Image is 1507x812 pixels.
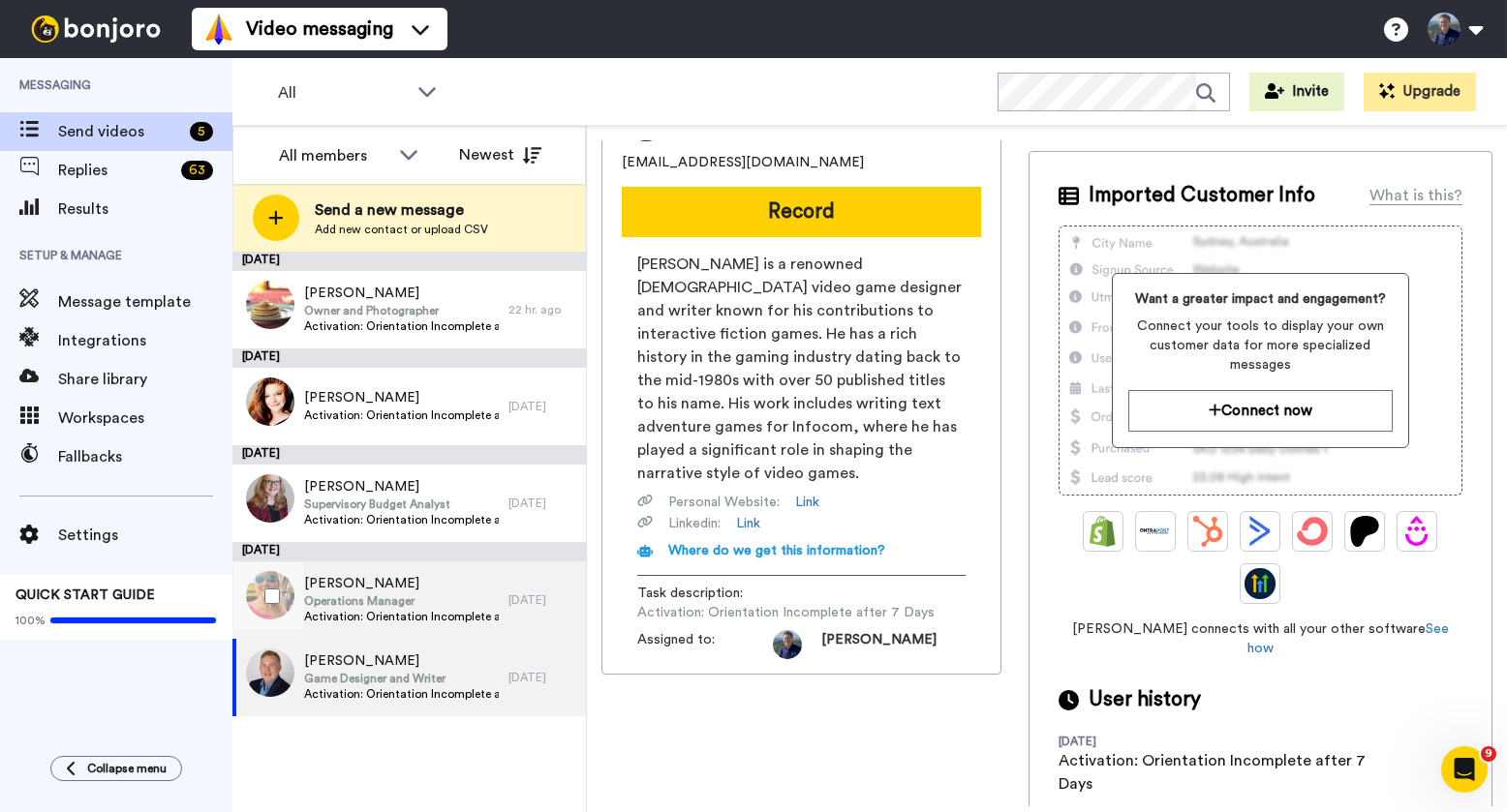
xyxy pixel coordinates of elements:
span: Activation: Orientation Incomplete after 7 Days [637,603,935,622]
span: Operations Manager [304,593,499,609]
span: [PERSON_NAME] [304,477,499,496]
span: Send videos [58,120,182,143]
div: 22 hr. ago [508,302,576,317]
span: Share library [58,368,232,391]
img: f6fe883d-7b65-4ca4-8a54-6fceed8bc82e-1688135973.jpg [773,630,802,659]
img: Drip [1401,516,1432,547]
span: Results [58,197,232,221]
span: Activation: Orientation Incomplete after 7 Days [304,318,499,334]
span: 9 [1481,746,1496,762]
div: 63 [181,161,213,180]
span: Assigned to: [637,630,773,659]
span: Supervisory Budget Analyst [304,496,499,512]
div: [DATE] [508,496,576,511]
div: [DATE] [232,542,586,561]
div: [DATE] [508,670,576,685]
span: [PERSON_NAME] [304,651,499,671]
span: Activation: Orientation Incomplete after 7 Days [304,407,499,423]
span: Workspaces [58,406,232,430]
span: Settings [58,524,232,547]
span: [PERSON_NAME] [304,388,499,407]
div: [DATE] [232,445,586,465]
div: [DATE] [508,592,576,608]
span: Activation: Orientation Incomplete after 7 Days [304,686,499,702]
div: [DATE] [508,399,576,414]
button: Newest [445,135,556,174]
img: d90ce9ee-4c05-4206-b617-d41d79cddd6f.jpg [246,281,294,329]
span: Want a greater impact and engagement? [1128,289,1392,309]
span: Linkedin : [668,514,721,533]
span: Game Designer and Writer [304,671,499,686]
span: Imported Customer Info [1089,181,1315,210]
button: Record [622,187,981,237]
span: [PERSON_NAME] connects with all your other software [1059,619,1462,658]
span: Replies [58,159,173,182]
span: Collapse menu [87,761,167,776]
span: User history [1089,685,1201,714]
div: [DATE] [1059,734,1184,749]
div: What is this? [1369,184,1462,207]
span: 100% [15,613,46,628]
span: Connect your tools to display your own customer data for more specialized messages [1128,316,1392,375]
img: bj-logo-header-white.svg [23,15,169,43]
img: e2c27c4c-ede8-42dd-a5bc-3fac11bc989a.jpg [246,377,294,426]
button: Collapse menu [50,756,182,781]
span: [PERSON_NAME] [821,630,937,659]
button: Connect now [1128,390,1392,432]
img: b1ffc904-8381-4c08-8a48-13251638e468.jpg [246,474,294,523]
img: 20492327-a8ac-465f-9be8-b24041ec4b3f.jpg [246,648,294,697]
span: Add new contact or upload CSV [315,222,488,237]
img: Ontraport [1140,516,1171,547]
img: GoHighLevel [1245,568,1276,599]
iframe: Intercom live chat [1441,746,1488,793]
span: All [278,81,408,105]
span: [EMAIL_ADDRESS][DOMAIN_NAME] [622,153,864,172]
img: vm-color.svg [203,14,234,45]
img: Hubspot [1192,516,1223,547]
span: Where do we get this information? [668,544,885,557]
img: Shopify [1088,516,1119,547]
span: Integrations [58,329,232,352]
span: QUICK START GUIDE [15,588,155,602]
span: Message template [58,290,232,314]
div: 5 [190,122,213,141]
span: [PERSON_NAME] [304,574,499,593]
img: Patreon [1349,516,1380,547]
button: Upgrade [1364,73,1476,111]
a: See how [1247,622,1449,655]
span: [PERSON_NAME] is a renowned [DEMOGRAPHIC_DATA] video game designer and writer known for his contr... [637,253,966,485]
div: All members [279,144,389,167]
span: Fallbacks [58,445,232,468]
div: Activation: Orientation Incomplete after 7 Days [1059,749,1369,796]
div: [DATE] [232,348,586,368]
span: Activation: Orientation Incomplete after 7 Days [304,609,499,624]
div: [DATE] [232,252,586,271]
a: Link [736,514,760,533]
span: Activation: Orientation Incomplete after 7 Days [304,512,499,527]
span: Personal Website : [668,493,780,512]
span: Send a new message [315,198,488,222]
span: Owner and Photographer [304,303,499,318]
button: Invite [1249,73,1344,111]
img: ActiveCampaign [1245,516,1276,547]
span: [PERSON_NAME] [304,284,499,303]
a: Link [795,493,819,512]
img: ConvertKit [1297,516,1328,547]
span: Task description : [637,584,773,603]
span: Video messaging [246,15,393,43]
